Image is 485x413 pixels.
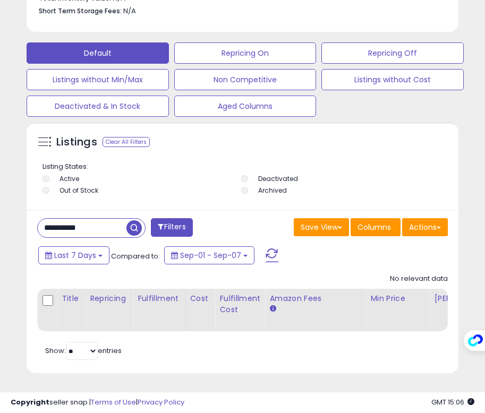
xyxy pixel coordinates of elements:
span: Last 7 Days [54,250,96,261]
label: Deactivated [258,174,298,183]
h5: Listings [56,135,97,150]
label: Out of Stock [59,186,98,195]
button: Listings without Min/Max [27,69,169,90]
button: Aged Columns [174,96,317,117]
div: Clear All Filters [103,137,150,147]
span: Sep-01 - Sep-07 [180,250,241,261]
button: Columns [351,218,401,236]
div: Fulfillment Cost [219,293,260,315]
a: Terms of Use [91,397,136,407]
div: No relevant data [390,274,448,284]
label: Archived [258,186,287,195]
strong: Copyright [11,397,49,407]
span: Columns [358,222,391,233]
button: Default [27,42,169,64]
button: Repricing On [174,42,317,64]
button: Deactivated & In Stock [27,96,169,117]
button: Sep-01 - Sep-07 [164,246,254,264]
label: Active [59,174,79,183]
div: Cost [190,293,211,304]
div: seller snap | | [11,398,184,408]
button: Filters [151,218,192,237]
span: Compared to: [111,251,160,261]
div: Fulfillment [138,293,181,304]
div: Repricing [90,293,129,304]
button: Actions [402,218,448,236]
span: 2025-09-15 15:06 GMT [431,397,474,407]
b: Short Term Storage Fees: [39,6,122,15]
span: Show: entries [45,346,122,356]
button: Repricing Off [321,42,464,64]
div: Amazon Fees [269,293,361,304]
button: Last 7 Days [38,246,109,264]
div: Min Price [370,293,425,304]
span: N/A [123,6,136,16]
button: Listings without Cost [321,69,464,90]
p: Listing States: [42,162,445,172]
a: Privacy Policy [138,397,184,407]
div: Title [62,293,81,304]
button: Save View [294,218,349,236]
button: Non Competitive [174,69,317,90]
small: Amazon Fees. [269,304,276,314]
